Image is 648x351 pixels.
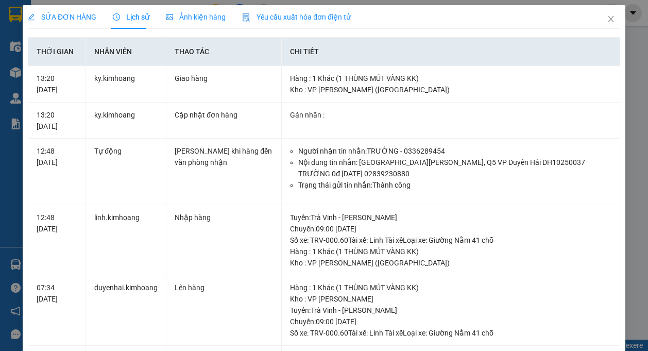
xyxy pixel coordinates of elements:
span: edit [28,13,35,21]
span: Lịch sử [113,13,149,21]
th: Chi tiết [282,38,620,66]
span: close [607,15,615,23]
div: Hàng : 1 Khác (1 THÙNG MÚT VÀNG KK) [290,246,611,257]
button: Close [596,5,625,34]
strong: BIÊN NHẬN GỬI HÀNG [35,6,120,15]
div: Hàng : 1 Khác (1 THÙNG MÚT VÀNG KK) [290,73,611,84]
li: Trạng thái gửi tin nhắn: Thành công [298,179,611,191]
span: clock-circle [113,13,120,21]
td: ky.kimhoang [86,66,166,103]
div: Lên hàng [175,282,273,293]
td: Tự động [86,139,166,205]
div: 13:20 [DATE] [37,73,77,95]
div: Tuyến : Trà Vinh - [PERSON_NAME] Chuyến: 09:00 [DATE] Số xe: TRV-000.60 Tài xế: Linh Tài xế Loại ... [290,212,611,246]
div: 12:48 [DATE] [37,212,77,235]
div: Kho : VP [PERSON_NAME] [290,293,611,305]
th: Nhân viên [86,38,166,66]
td: duyenhai.kimhoang [86,275,166,346]
div: [PERSON_NAME] khi hàng đến văn phòng nhận [175,145,273,168]
td: ky.kimhoang [86,103,166,139]
img: icon [242,13,250,22]
div: 12:48 [DATE] [37,145,77,168]
div: Cập nhật đơn hàng [175,109,273,121]
li: Nội dung tin nhắn: [GEOGRAPHIC_DATA][PERSON_NAME], Q5 VP Duyên Hải DH10250037 TRƯỜNG 0đ [DATE] 02... [298,157,611,179]
th: Thao tác [166,38,282,66]
div: Nhập hàng [175,212,273,223]
div: Kho : VP [PERSON_NAME] ([GEOGRAPHIC_DATA]) [290,257,611,269]
div: Kho : VP [PERSON_NAME] ([GEOGRAPHIC_DATA]) [290,84,611,95]
div: Hàng : 1 Khác (1 THÙNG MÚT VÀNG KK) [290,282,611,293]
p: GỬI: [4,20,150,30]
span: VP [PERSON_NAME] - [21,20,100,30]
div: Giao hàng [175,73,273,84]
p: NHẬN: [4,35,150,44]
span: 0987971179 - [4,46,117,56]
td: linh.kimhoang [86,205,166,276]
span: [PERSON_NAME] [55,46,117,56]
div: Gán nhãn : [290,109,611,121]
span: Cước rồi: [3,71,43,82]
div: 13:20 [DATE] [37,109,77,132]
div: 07:34 [DATE] [37,282,77,305]
th: Thời gian [28,38,86,66]
span: GIAO: [4,57,71,67]
span: SỬA ĐƠN HÀNG [28,13,96,21]
span: 40.000 [46,71,77,82]
span: Ảnh kiện hàng [166,13,226,21]
span: Yêu cầu xuất hóa đơn điện tử [242,13,351,21]
span: VP Trà Vinh (Hàng) [29,35,100,44]
span: KO BAO HƯ [27,57,71,67]
li: Người nhận tin nhắn: TRƯỜNG - 0336289454 [298,145,611,157]
div: Tuyến : Trà Vinh - [PERSON_NAME] Chuyến: 09:00 [DATE] Số xe: TRV-000.60 Tài xế: Linh Tài xế Loại ... [290,305,611,339]
span: picture [166,13,173,21]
